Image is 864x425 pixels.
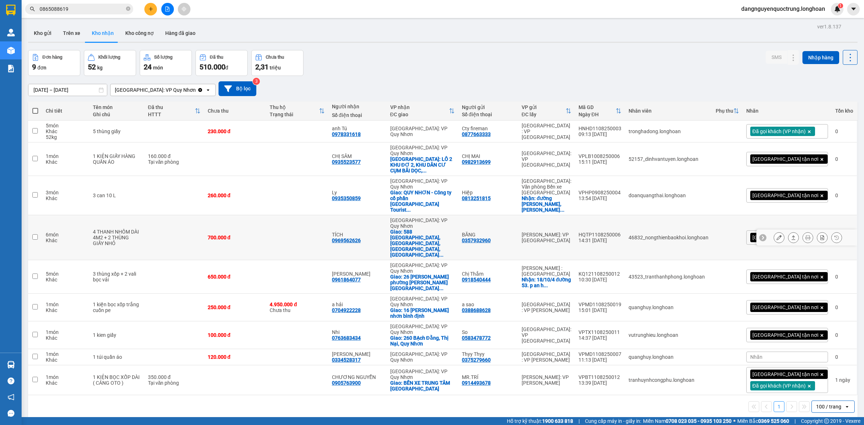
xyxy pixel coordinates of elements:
div: 1 món [46,302,86,307]
span: [GEOGRAPHIC_DATA] tận nơi [752,332,818,338]
th: Toggle SortBy [518,101,575,121]
div: Số lượng [154,55,172,60]
div: 0334528317 [332,357,361,363]
div: Phương Trịnh [332,351,383,357]
div: 0935350859 [332,195,361,201]
div: Ly [332,190,383,195]
div: 0704922228 [332,307,361,313]
button: plus [144,3,157,15]
div: 13:39 [DATE] [579,380,621,386]
img: solution-icon [7,65,15,72]
div: [GEOGRAPHIC_DATA]: VP Quy Nhơn [390,217,455,229]
div: vutrunghieu.longhoan [629,332,708,338]
span: Đã gọi khách (VP nhận) [752,128,806,135]
div: Nhận: 18/10/4 đường 53. p an hội tây [522,277,571,288]
span: Nhãn [750,354,762,360]
button: Hàng đã giao [159,24,201,42]
div: Anh Manoj [332,271,383,277]
div: 3 can 10 L [93,193,141,198]
div: VPHP0908250004 [579,190,621,195]
strong: 0708 023 035 - 0935 103 250 [666,418,732,424]
div: MR.TRÍ [462,374,514,380]
svg: Clear value [197,87,203,93]
span: ... [439,252,444,258]
span: 9 [32,63,36,71]
div: Khác [46,307,86,313]
div: HTTT [148,112,195,117]
span: [GEOGRAPHIC_DATA] tận nơi [752,371,818,377]
span: dangnguyenquoctrung.longhoan [735,4,831,13]
div: 100.000 đ [208,332,263,338]
div: 160.000 đ [148,153,201,159]
div: 14:31 [DATE] [579,238,621,243]
span: đơn [37,65,46,71]
div: Đơn hàng [42,55,62,60]
div: [GEOGRAPHIC_DATA]: VP Quy Nhơn [115,86,196,94]
span: ... [439,285,444,291]
span: Miền Nam [643,417,732,425]
div: 100 / trang [816,403,841,410]
div: a hải [332,302,383,307]
button: Bộ lọc [219,81,256,96]
div: CHỊ MAI [462,153,514,159]
div: Nhãn [746,108,828,114]
div: Nhân viên [629,108,708,114]
div: 5 món [46,123,86,128]
div: 13:54 [DATE] [579,195,621,201]
button: Số lượng24món [140,50,192,76]
div: Khác [46,238,86,243]
div: 0978331618 [332,131,361,137]
div: VPMD1108250007 [579,351,621,357]
div: Tại văn phòng [148,380,201,386]
div: 15:01 [DATE] [579,307,621,313]
button: caret-down [847,3,860,15]
div: 0 [835,156,853,162]
span: ... [544,282,548,288]
div: [GEOGRAPHIC_DATA]: VP [GEOGRAPHIC_DATA] [522,150,571,168]
div: 0763683434 [332,335,361,341]
div: Người gửi [462,104,514,110]
svg: open [844,404,850,410]
div: 3 thùng xốp + 2 vali bọc vải [93,271,141,282]
div: 0357932960 [462,238,491,243]
div: Trạng thái [270,112,319,117]
div: Giao hàng [788,232,799,243]
div: KQ121108250012 [579,271,621,277]
div: 230.000 đ [208,128,263,134]
button: Nhập hàng [802,51,839,64]
div: VP nhận [390,104,449,110]
div: [GEOGRAPHIC_DATA] : VP [PERSON_NAME] [522,351,571,363]
button: Khối lượng52kg [84,50,136,76]
span: Cung cấp máy in - giấy in: [585,417,641,425]
div: 0 [835,304,853,310]
div: 700.000 đ [208,235,263,240]
div: Giao: 26 nguyễn huệ phường lê lợi quy nhơn bình định [390,274,455,291]
sup: 3 [253,78,260,85]
span: ngày [839,377,850,383]
div: Giao: 16 phan đình phùng quy nhơn bình định [390,307,455,319]
button: Chưa thu2,31 triệu [251,50,303,76]
div: 14:37 [DATE] [579,335,621,341]
button: aim [178,3,190,15]
div: 1 món [46,351,86,357]
div: Sửa đơn hàng [774,232,784,243]
div: Ngày ĐH [579,112,616,117]
div: Người nhận [332,104,383,109]
div: Khác [46,357,86,363]
div: 0583478772 [462,335,491,341]
div: 0 [835,193,853,198]
span: 24 [144,63,152,71]
span: aim [181,6,186,12]
div: Đã thu [148,104,195,110]
span: Miền Bắc [737,417,789,425]
div: 0918540444 [462,277,491,282]
span: copyright [824,419,829,424]
span: ... [422,168,427,173]
div: Giao: 260 BẠch Đằng, Thị Nại, Quy Nhơn [390,335,455,347]
div: 1 món [46,153,86,159]
div: tranhuynhcongphu.longhoan [629,377,708,383]
span: [GEOGRAPHIC_DATA] tận nơi [752,156,818,162]
div: Thyy Thyy [462,351,514,357]
div: Cty fireman [462,126,514,131]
